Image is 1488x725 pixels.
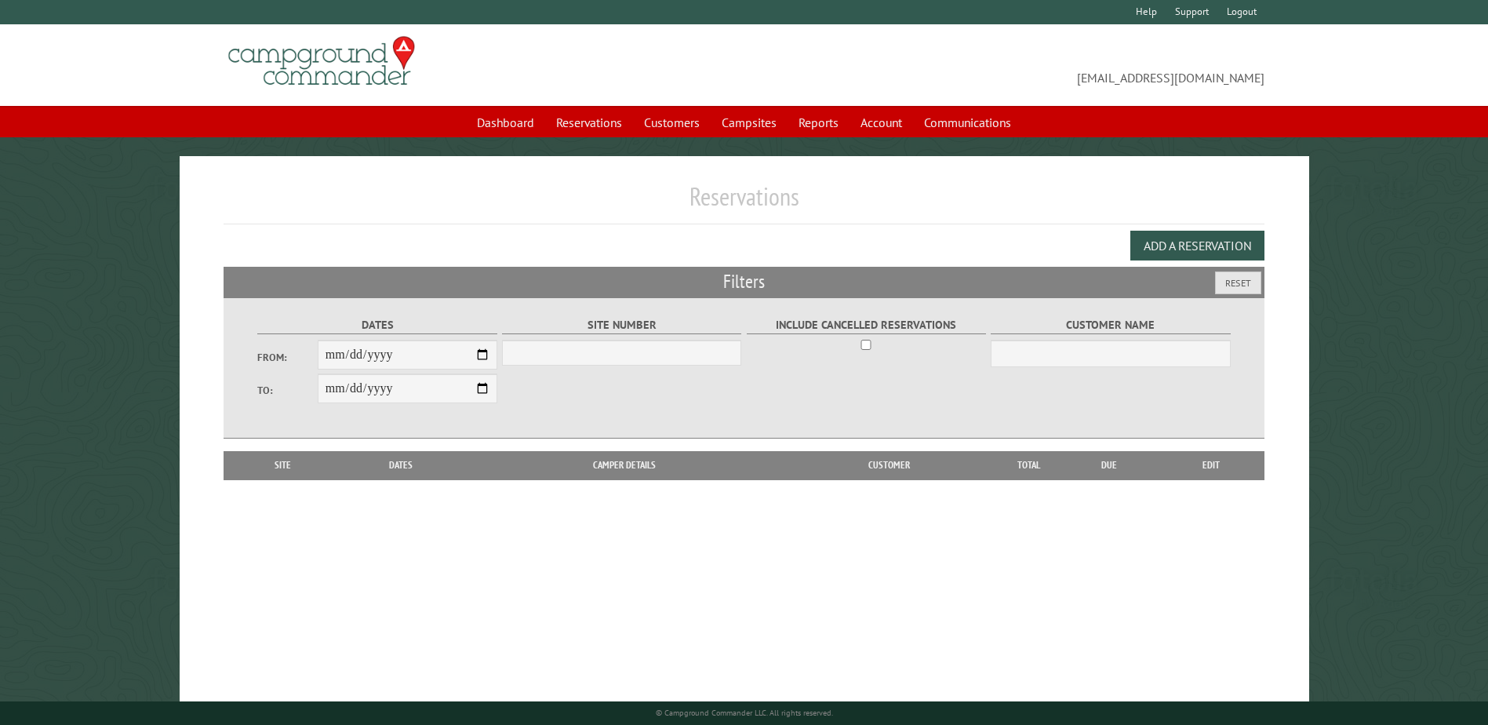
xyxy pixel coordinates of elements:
[1215,271,1261,294] button: Reset
[851,107,911,137] a: Account
[547,107,631,137] a: Reservations
[468,451,780,479] th: Camper Details
[468,107,544,137] a: Dashboard
[656,708,833,718] small: © Campground Commander LLC. All rights reserved.
[224,181,1264,224] h1: Reservations
[635,107,709,137] a: Customers
[1159,451,1264,479] th: Edit
[334,451,468,479] th: Dates
[502,316,741,334] label: Site Number
[789,107,848,137] a: Reports
[712,107,786,137] a: Campsites
[231,451,333,479] th: Site
[1130,231,1264,260] button: Add a Reservation
[257,383,317,398] label: To:
[744,43,1264,87] span: [EMAIL_ADDRESS][DOMAIN_NAME]
[1060,451,1159,479] th: Due
[747,316,986,334] label: Include Cancelled Reservations
[780,451,997,479] th: Customer
[991,316,1230,334] label: Customer Name
[257,350,317,365] label: From:
[224,31,420,92] img: Campground Commander
[224,267,1264,297] h2: Filters
[997,451,1060,479] th: Total
[257,316,497,334] label: Dates
[915,107,1020,137] a: Communications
